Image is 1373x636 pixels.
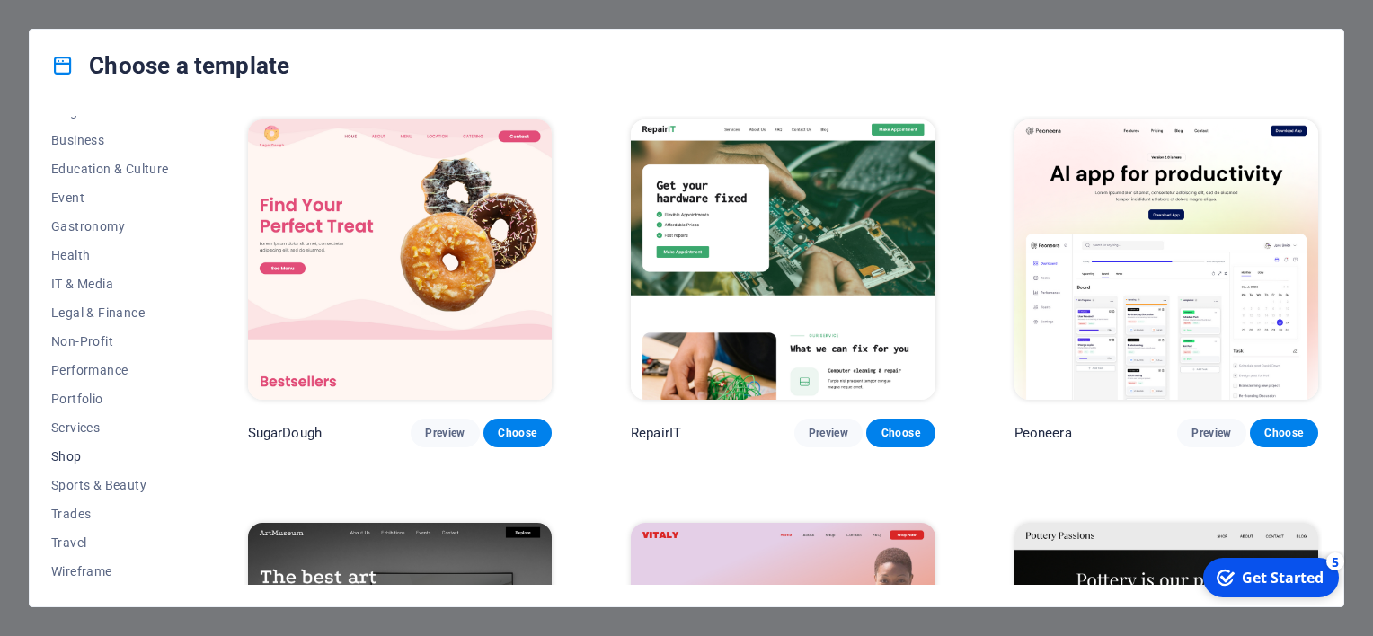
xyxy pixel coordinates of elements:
button: Legal & Finance [51,298,169,327]
span: Preview [1191,426,1231,440]
button: Choose [483,419,552,447]
div: 5 [133,2,151,20]
div: Get Started 5 items remaining, 0% complete [10,7,146,47]
button: Business [51,126,169,155]
span: Travel [51,535,169,550]
span: Choose [498,426,537,440]
button: Wireframe [51,557,169,586]
button: Gastronomy [51,212,169,241]
button: Choose [1250,419,1318,447]
span: Education & Culture [51,162,169,176]
button: Performance [51,356,169,384]
img: Peoneera [1014,119,1318,400]
p: Peoneera [1014,424,1072,442]
button: Preview [411,419,479,447]
span: Preview [425,426,465,440]
span: Portfolio [51,392,169,406]
span: Health [51,248,169,262]
button: Preview [1177,419,1245,447]
button: Travel [51,528,169,557]
p: RepairIT [631,424,681,442]
span: Non-Profit [51,334,169,349]
img: RepairIT [631,119,935,400]
button: Trades [51,499,169,528]
span: Legal & Finance [51,305,169,320]
span: Choose [1264,426,1304,440]
span: Preview [809,426,848,440]
span: Services [51,420,169,435]
button: Services [51,413,169,442]
button: Event [51,183,169,212]
span: Sports & Beauty [51,478,169,492]
button: Preview [794,419,863,447]
button: Sports & Beauty [51,471,169,499]
span: Wireframe [51,564,169,579]
button: Education & Culture [51,155,169,183]
h4: Choose a template [51,51,289,80]
span: Performance [51,363,169,377]
button: Shop [51,442,169,471]
span: Event [51,190,169,205]
button: Portfolio [51,384,169,413]
button: Health [51,241,169,269]
button: Non-Profit [51,327,169,356]
span: Shop [51,449,169,464]
button: Choose [866,419,935,447]
span: Choose [881,426,920,440]
span: IT & Media [51,277,169,291]
span: Business [51,133,169,147]
p: SugarDough [248,424,322,442]
button: IT & Media [51,269,169,298]
span: Gastronomy [51,219,169,234]
span: Trades [51,507,169,521]
div: Get Started [49,17,130,37]
img: SugarDough [248,119,552,400]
